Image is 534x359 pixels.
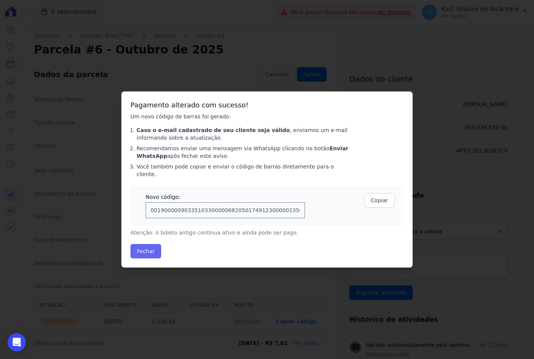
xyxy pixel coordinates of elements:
[137,127,290,133] strong: Caso o e-mail cadastrado de seu cliente seja válido
[364,193,394,208] button: Copiar
[130,229,349,236] p: Atenção: o boleto antigo continua ativo e ainda pode ser pago.
[146,202,305,218] input: 00190000090335103300000682050174912300000135654
[130,101,404,110] h3: Pagamento alterado com sucesso!
[130,113,349,120] p: Um novo código de barras foi gerado:
[137,145,349,160] li: Recomendamos enviar uma mensagem via WhatsApp clicando no botão após fechar este aviso.
[137,126,349,142] li: , enviamos um e-mail informando sobre a atualização.
[130,244,161,258] button: Fechar
[8,333,26,351] div: Open Intercom Messenger
[146,193,305,201] div: Novo código:
[137,163,349,178] li: Você também pode copiar e enviar o código de barras diretamente para o cliente.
